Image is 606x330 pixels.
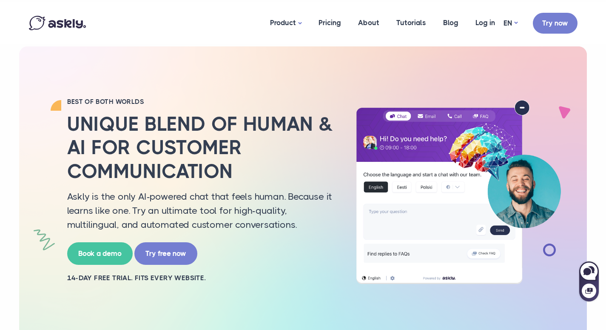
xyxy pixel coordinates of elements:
[348,100,569,284] img: AI multilingual chat
[310,2,350,43] a: Pricing
[67,273,335,283] h2: 14-day free trial. Fits every website.
[504,17,518,29] a: EN
[29,16,86,30] img: Askly
[67,98,335,106] h2: BEST OF BOTH WORLDS
[435,2,467,43] a: Blog
[262,2,310,44] a: Product
[134,242,197,265] a: Try free now
[467,2,504,43] a: Log in
[533,13,578,34] a: Try now
[350,2,388,43] a: About
[388,2,435,43] a: Tutorials
[578,260,600,302] iframe: Askly chat
[67,242,133,265] a: Book a demo
[67,112,335,183] h2: Unique blend of human & AI for customer communication
[67,189,335,232] p: Askly is the only AI-powered chat that feels human. Because it learns like one. Try an ultimate t...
